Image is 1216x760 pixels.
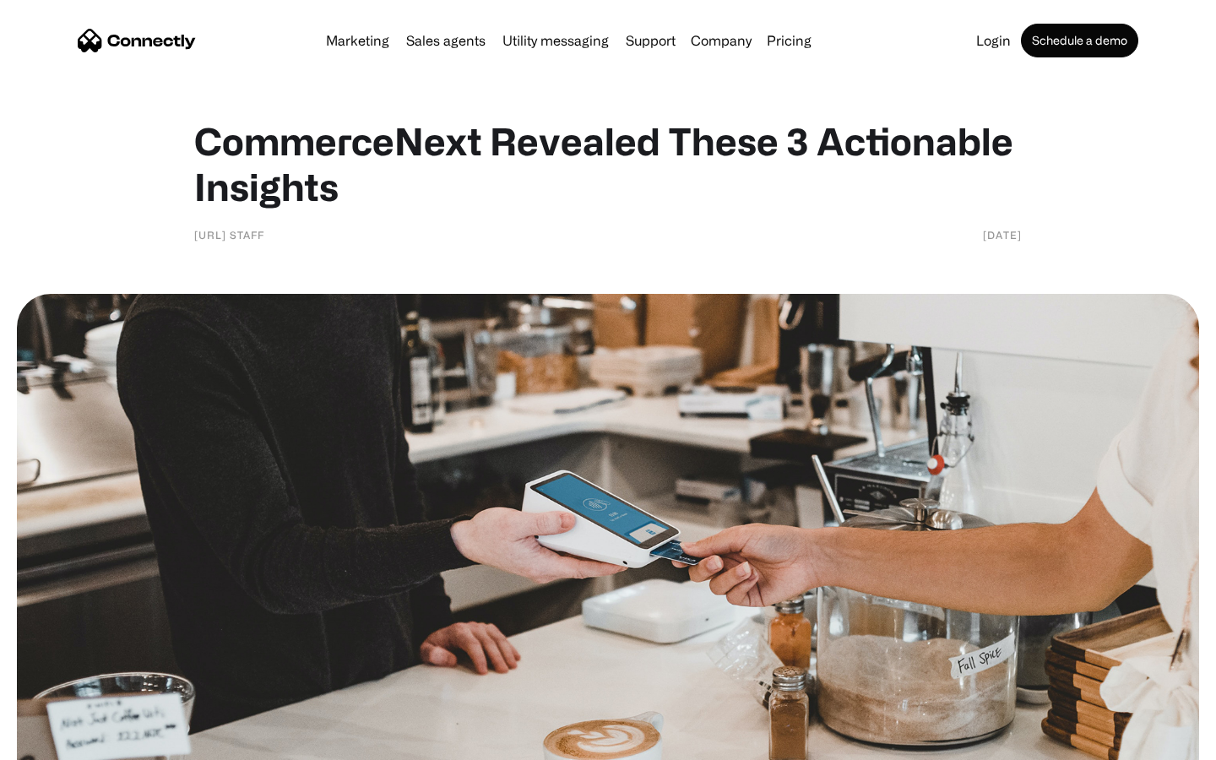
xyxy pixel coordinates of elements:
[686,29,757,52] div: Company
[319,34,396,47] a: Marketing
[619,34,682,47] a: Support
[1021,24,1138,57] a: Schedule a demo
[399,34,492,47] a: Sales agents
[194,226,264,243] div: [URL] Staff
[983,226,1022,243] div: [DATE]
[78,28,196,53] a: home
[760,34,818,47] a: Pricing
[691,29,752,52] div: Company
[194,118,1022,209] h1: CommerceNext Revealed These 3 Actionable Insights
[496,34,616,47] a: Utility messaging
[969,34,1018,47] a: Login
[17,730,101,754] aside: Language selected: English
[34,730,101,754] ul: Language list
